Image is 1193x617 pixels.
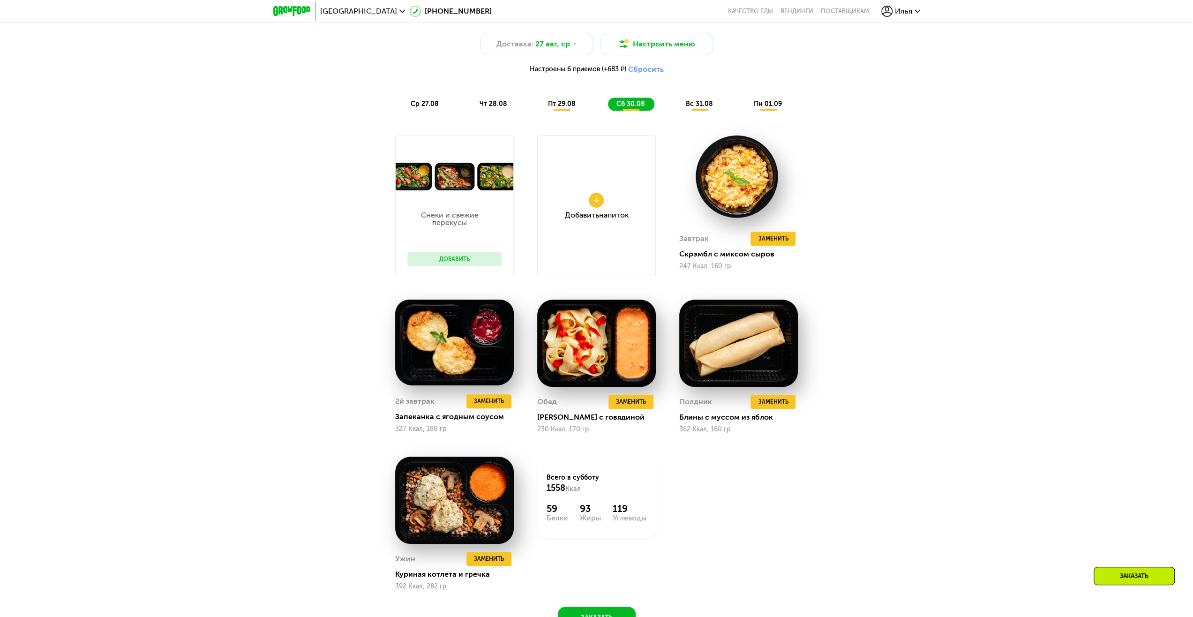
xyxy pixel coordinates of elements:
[410,6,492,17] a: [PHONE_NUMBER]
[466,552,511,566] button: Заменить
[580,514,601,522] div: Жиры
[537,413,663,422] div: [PERSON_NAME] с говядиной
[395,412,521,421] div: Запеканка с ягодным соусом
[565,485,581,493] span: Ккал
[679,395,712,409] div: Полдник
[758,397,788,406] span: Заменить
[395,425,514,433] div: 327 Ккал, 180 гр
[821,8,869,15] div: поставщикам
[548,100,576,108] span: пт 29.08
[679,426,798,433] div: 362 Ккал, 160 гр
[466,394,511,408] button: Заменить
[395,583,514,590] div: 392 Ккал, 282 гр
[547,514,568,522] div: Белки
[395,570,521,579] div: Куриная котлета и гречка
[480,100,507,108] span: чт 28.08
[613,514,646,522] div: Углеводы
[496,38,533,50] span: Доставка:
[395,552,415,566] div: Ужин
[616,100,645,108] span: сб 30.08
[679,232,709,246] div: Завтрак
[564,211,628,219] div: Добавить
[679,249,805,259] div: Скрэмбл с миксом сыров
[895,8,912,15] span: Илья
[411,100,439,108] span: ср 27.08
[686,100,713,108] span: вс 31.08
[535,38,570,50] span: 27 авг, ср
[547,483,565,493] span: 1558
[608,395,653,409] button: Заменить
[407,211,492,226] p: Снеки и свежие перекусы
[754,100,782,108] span: пн 01.09
[679,413,805,422] div: Блины с муссом из яблок
[780,8,813,15] a: Вендинги
[474,554,504,564] span: Заменить
[395,394,435,408] div: 2й завтрак
[530,66,626,73] span: Настроены 6 приемов (+683 ₽)
[679,263,798,270] div: 247 Ккал, 160 гр
[547,503,568,514] div: 59
[474,397,504,406] span: Заменить
[580,503,601,514] div: 93
[600,33,713,55] button: Настроить меню
[1094,567,1175,585] div: Заказать
[599,211,628,219] span: Напиток
[547,473,646,494] div: Всего в субботу
[628,65,664,74] button: Сбросить
[613,503,646,514] div: 119
[750,232,795,246] button: Заменить
[537,426,656,433] div: 230 Ккал, 170 гр
[320,8,397,15] span: [GEOGRAPHIC_DATA]
[728,8,773,15] a: Качество еды
[407,252,502,266] button: Добавить
[537,395,557,409] div: Обед
[616,397,646,406] span: Заменить
[758,234,788,243] span: Заменить
[750,395,795,409] button: Заменить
